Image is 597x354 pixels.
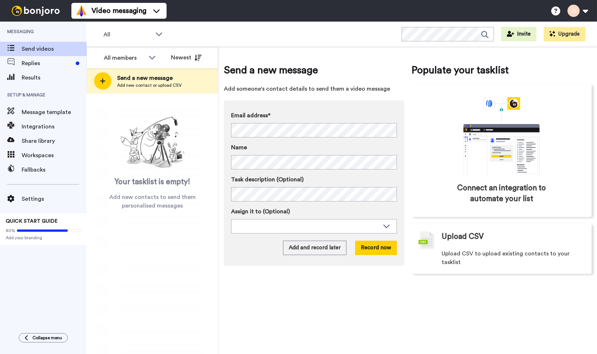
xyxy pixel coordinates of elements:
span: Add new contacts to send them personalised messages [97,193,207,210]
button: Collapse menu [19,333,68,342]
span: Fallbacks [22,165,87,174]
button: Newest [165,50,207,65]
span: Send a new message [117,74,182,82]
span: Replies [22,59,73,68]
span: Your tasklist is empty! [115,177,190,187]
span: Send a new message [224,63,404,77]
span: Send videos [22,45,87,53]
label: Task description (Optional) [231,175,397,184]
span: QUICK START GUIDE [6,219,58,224]
span: Connect an integration to automate your list [442,183,561,204]
label: Email address* [231,111,397,120]
span: Collapse menu [32,335,62,341]
span: Upload CSV to upload existing contacts to your tasklist [442,249,584,267]
span: All [103,30,152,39]
span: Add new contact or upload CSV [117,82,182,88]
span: Populate your tasklist [411,63,592,77]
button: Upgrade [544,27,585,41]
img: vm-color.svg [76,5,87,17]
span: 80% [6,228,15,233]
img: bj-logo-header-white.svg [9,6,63,16]
span: Video messaging [92,6,146,16]
button: Record now [355,241,397,255]
div: All members [104,54,145,62]
button: Add and record later [283,241,346,255]
button: Invite [501,27,536,41]
span: Workspaces [22,151,87,160]
span: Name [231,143,247,152]
span: Add someone's contact details to send them a video message [224,85,404,93]
img: csv-grey.png [419,231,434,249]
label: Assign it to (Optional) [231,207,397,216]
span: Results [22,73,87,82]
div: animation [447,97,556,176]
span: Integrations [22,122,87,131]
span: Settings [22,195,87,203]
span: Upload CSV [442,231,484,242]
span: Share library [22,137,87,145]
span: Add your branding [6,235,81,241]
img: ready-set-action.png [116,114,189,171]
span: Message template [22,108,87,117]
